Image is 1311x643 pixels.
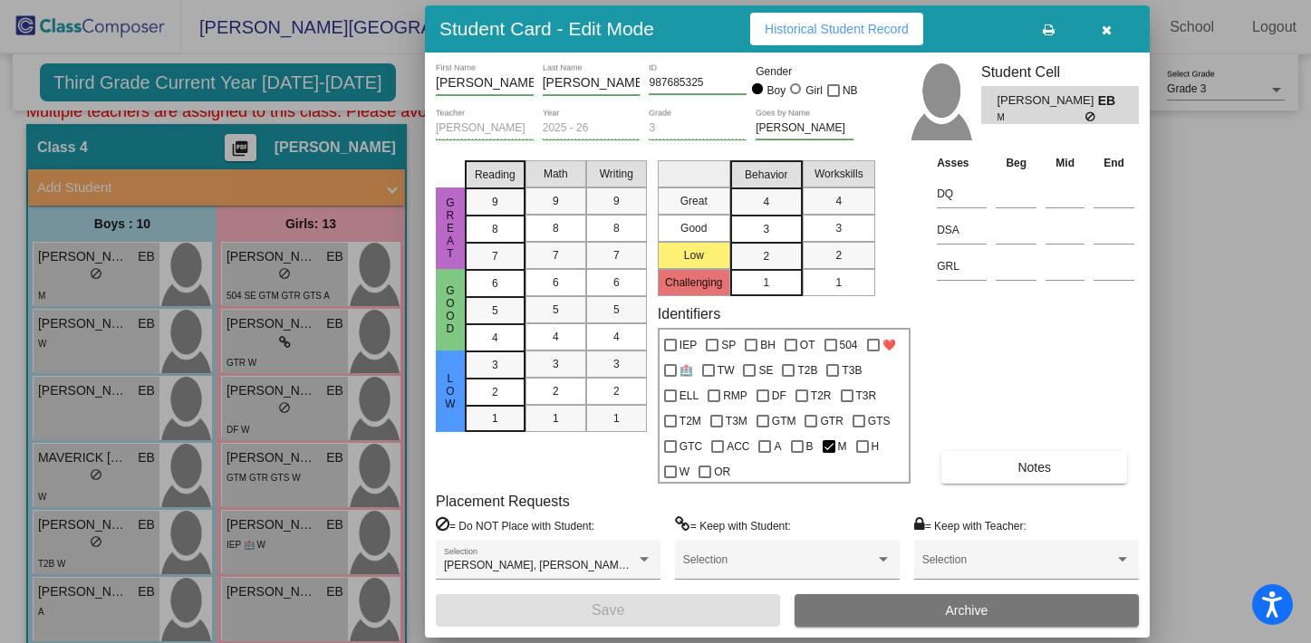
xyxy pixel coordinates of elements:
span: 1 [835,274,842,291]
span: 3 [763,221,769,237]
span: 504 [840,334,858,356]
label: = Keep with Teacher: [914,516,1027,534]
span: 5 [613,302,620,318]
span: IEP [680,334,697,356]
span: OT [800,334,815,356]
span: Behavior [745,167,787,183]
span: 1 [553,410,559,427]
span: 1 [763,274,769,291]
span: 3 [492,357,498,373]
span: 3 [613,356,620,372]
span: 5 [492,302,498,319]
label: Placement Requests [436,493,570,510]
span: Great [442,197,458,260]
span: 4 [613,329,620,345]
span: TW [718,360,735,381]
span: 5 [553,302,559,318]
span: GTM [772,410,796,432]
span: B [806,436,814,457]
span: 2 [553,383,559,399]
input: assessment [937,216,987,244]
span: T3M [726,410,747,432]
button: Historical Student Record [750,13,923,45]
span: Writing [600,166,633,182]
span: EB [1098,91,1123,110]
span: 7 [613,247,620,264]
span: [PERSON_NAME], [PERSON_NAME], [PERSON_NAME] [444,559,724,571]
span: RMP [723,385,747,407]
th: Beg [991,153,1041,173]
h3: Student Cell [981,63,1139,81]
input: grade [649,122,747,135]
span: Workskills [815,166,863,182]
span: 8 [492,221,498,237]
span: ACC [727,436,749,457]
span: 2 [492,384,498,400]
span: 8 [613,220,620,236]
span: Low [442,372,458,410]
span: Math [544,166,568,182]
span: 3 [835,220,842,236]
input: goes by name [756,122,853,135]
input: assessment [937,180,987,207]
span: 9 [492,194,498,210]
label: = Do NOT Place with Student: [436,516,594,534]
span: T2M [680,410,701,432]
th: Mid [1041,153,1089,173]
span: 3 [553,356,559,372]
span: Historical Student Record [765,22,909,36]
span: 8 [553,220,559,236]
span: 9 [613,193,620,209]
span: DF [772,385,786,407]
span: T3R [856,385,877,407]
input: year [543,122,641,135]
span: 1 [492,410,498,427]
span: ❤️ [882,334,896,356]
span: 9 [553,193,559,209]
span: 4 [492,330,498,346]
label: = Keep with Student: [675,516,791,534]
span: NB [843,80,858,101]
div: Boy [766,82,786,99]
div: Girl [805,82,823,99]
label: Identifiers [658,305,720,322]
button: Save [436,594,780,627]
span: W [680,461,689,483]
span: Save [592,602,624,618]
span: M [838,436,847,457]
span: ELL [680,385,699,407]
span: 🏥 [680,360,693,381]
span: 2 [763,248,769,264]
button: Notes [941,451,1127,484]
th: Asses [932,153,991,173]
span: 4 [553,329,559,345]
button: Archive [795,594,1139,627]
span: T3B [842,360,862,381]
span: GTS [868,410,891,432]
span: 2 [613,383,620,399]
span: Notes [1017,460,1051,475]
span: 6 [613,274,620,291]
span: T2R [811,385,832,407]
span: GTC [680,436,702,457]
span: 6 [492,275,498,292]
span: 1 [613,410,620,427]
span: 2 [835,247,842,264]
span: M [997,110,1084,124]
span: Reading [475,167,516,183]
span: 7 [492,248,498,264]
span: BH [760,334,776,356]
span: Good [442,284,458,335]
span: 6 [553,274,559,291]
input: teacher [436,122,534,135]
span: 4 [763,194,769,210]
span: [PERSON_NAME] [997,91,1097,110]
span: H [872,436,880,457]
span: SP [721,334,736,356]
th: End [1089,153,1139,173]
input: assessment [937,253,987,280]
input: Enter ID [649,77,747,90]
span: Archive [946,603,988,618]
span: T2B [797,360,817,381]
span: OR [714,461,730,483]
